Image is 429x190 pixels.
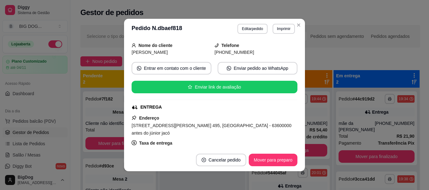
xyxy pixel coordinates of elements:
span: [PHONE_NUMBER] [215,50,254,55]
button: Imprimir [273,24,295,34]
button: starEnviar link de avaliação [132,81,297,93]
span: whats-app [227,66,231,70]
span: dollar [132,140,137,145]
button: close-circleCancelar pedido [196,154,246,166]
strong: Endereço [139,116,159,121]
h3: Pedido N. dbaef818 [132,24,182,34]
span: [STREET_ADDRESS][PERSON_NAME] 495, [GEOGRAPHIC_DATA] - 63600000 antes do júnior jacó [132,123,291,136]
span: [PERSON_NAME] [132,50,168,55]
span: whats-app [137,66,141,70]
button: Close [294,20,304,30]
button: Mover para preparo [249,154,297,166]
div: ENTREGA [140,104,162,110]
button: whats-appEntrar em contato com o cliente [132,62,211,74]
button: Editarpedido [237,24,267,34]
span: user [132,43,136,48]
span: phone [215,43,219,48]
strong: Taxa de entrega [139,141,172,146]
span: pushpin [132,115,137,120]
span: star [188,85,192,89]
strong: Telefone [221,43,239,48]
strong: Nome do cliente [138,43,172,48]
button: whats-appEnviar pedido ao WhatsApp [218,62,297,74]
span: close-circle [202,158,206,162]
